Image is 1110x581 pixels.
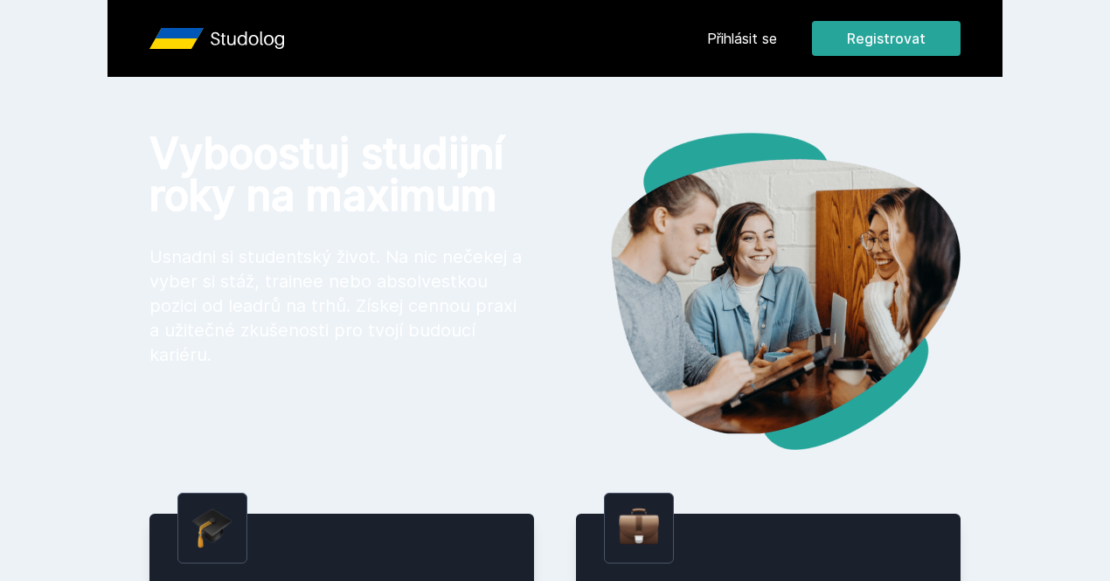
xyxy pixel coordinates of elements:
a: Přihlásit se [707,28,777,49]
img: briefcase.png [619,504,659,549]
button: Registrovat [812,21,961,56]
p: Usnadni si studentský život. Na nic nečekej a vyber si stáž, trainee nebo absolvestkou pozici od ... [149,245,527,367]
img: hero.png [555,133,961,450]
img: graduation-cap.png [192,508,232,549]
h1: Vyboostuj studijní roky na maximum [149,133,527,217]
